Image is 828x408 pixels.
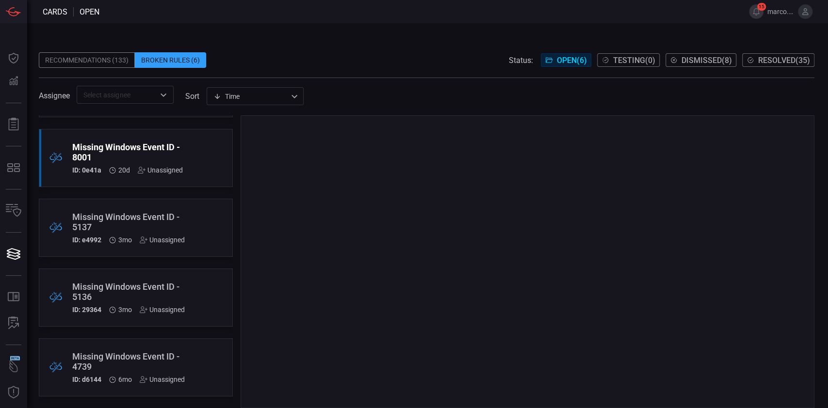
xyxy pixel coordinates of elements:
button: 15 [749,4,763,19]
button: MITRE - Detection Posture [2,156,25,179]
span: Testing ( 0 ) [613,56,655,65]
button: Open [157,88,170,102]
button: Dashboard [2,47,25,70]
span: Assignee [39,91,70,100]
h5: ID: 29364 [72,306,101,314]
span: Dismissed ( 8 ) [682,56,732,65]
h5: ID: e4992 [72,236,101,244]
div: Unassigned [138,166,183,174]
button: Testing(0) [597,53,660,67]
button: ALERT ANALYSIS [2,312,25,335]
div: Unassigned [140,236,185,244]
button: Dismissed(8) [666,53,736,67]
div: Missing Windows Event ID - 8001 [72,142,183,162]
div: Broken Rules (6) [135,52,206,68]
h5: ID: 0e41a [72,166,101,174]
button: Open(6) [541,53,591,67]
span: May 27, 2025 4:51 AM [118,236,132,244]
span: 15 [757,3,766,11]
span: Feb 11, 2025 8:08 AM [118,376,132,383]
span: Status: [509,56,533,65]
button: Detections [2,70,25,93]
div: Unassigned [140,376,185,383]
label: sort [185,92,199,101]
span: Cards [43,7,67,16]
div: Unassigned [140,306,185,314]
span: May 27, 2025 4:51 AM [118,306,132,314]
button: Cards [2,242,25,266]
button: Reports [2,113,25,136]
span: Aug 05, 2025 6:37 AM [118,166,130,174]
span: marco.[PERSON_NAME] [767,8,794,16]
button: Threat Intelligence [2,381,25,404]
button: Resolved(35) [742,53,814,67]
div: Time [213,92,288,101]
div: Recommendations (133) [39,52,135,68]
h5: ID: d6144 [72,376,101,383]
span: Open ( 6 ) [557,56,587,65]
div: Missing Windows Event ID - 5137 [72,212,185,232]
span: Resolved ( 35 ) [758,56,810,65]
button: Wingman [2,355,25,378]
span: open [80,7,99,16]
div: Missing Windows Event ID - 4739 [72,351,185,372]
div: Missing Windows Event ID - 5136 [72,282,185,302]
input: Select assignee [80,89,155,101]
button: Rule Catalog [2,285,25,309]
button: Inventory [2,199,25,222]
